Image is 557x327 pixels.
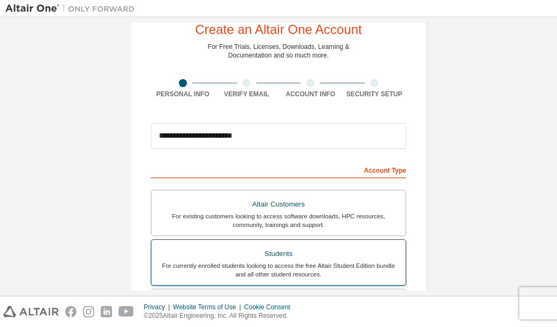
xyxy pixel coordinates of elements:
img: altair_logo.svg [3,306,59,317]
div: Students [158,246,399,261]
div: Cookie Consent [244,303,296,311]
div: For currently enrolled students looking to access the free Altair Student Edition bundle and all ... [158,261,399,279]
div: Altair Customers [158,197,399,212]
div: Account Info [278,90,343,98]
div: Verify Email [215,90,279,98]
div: Privacy [144,303,173,311]
div: Create an Altair One Account [195,23,362,36]
img: facebook.svg [65,306,76,317]
img: linkedin.svg [101,306,112,317]
img: youtube.svg [119,306,134,317]
div: Security Setup [343,90,407,98]
div: For existing customers looking to access software downloads, HPC resources, community, trainings ... [158,212,399,229]
p: © 2025 Altair Engineering, Inc. All Rights Reserved. [144,311,297,321]
div: Account Type [151,161,406,178]
img: Altair One [5,3,140,14]
img: instagram.svg [83,306,94,317]
div: Personal Info [151,90,215,98]
div: Website Terms of Use [173,303,244,311]
div: For Free Trials, Licenses, Downloads, Learning & Documentation and so much more. [208,42,350,60]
